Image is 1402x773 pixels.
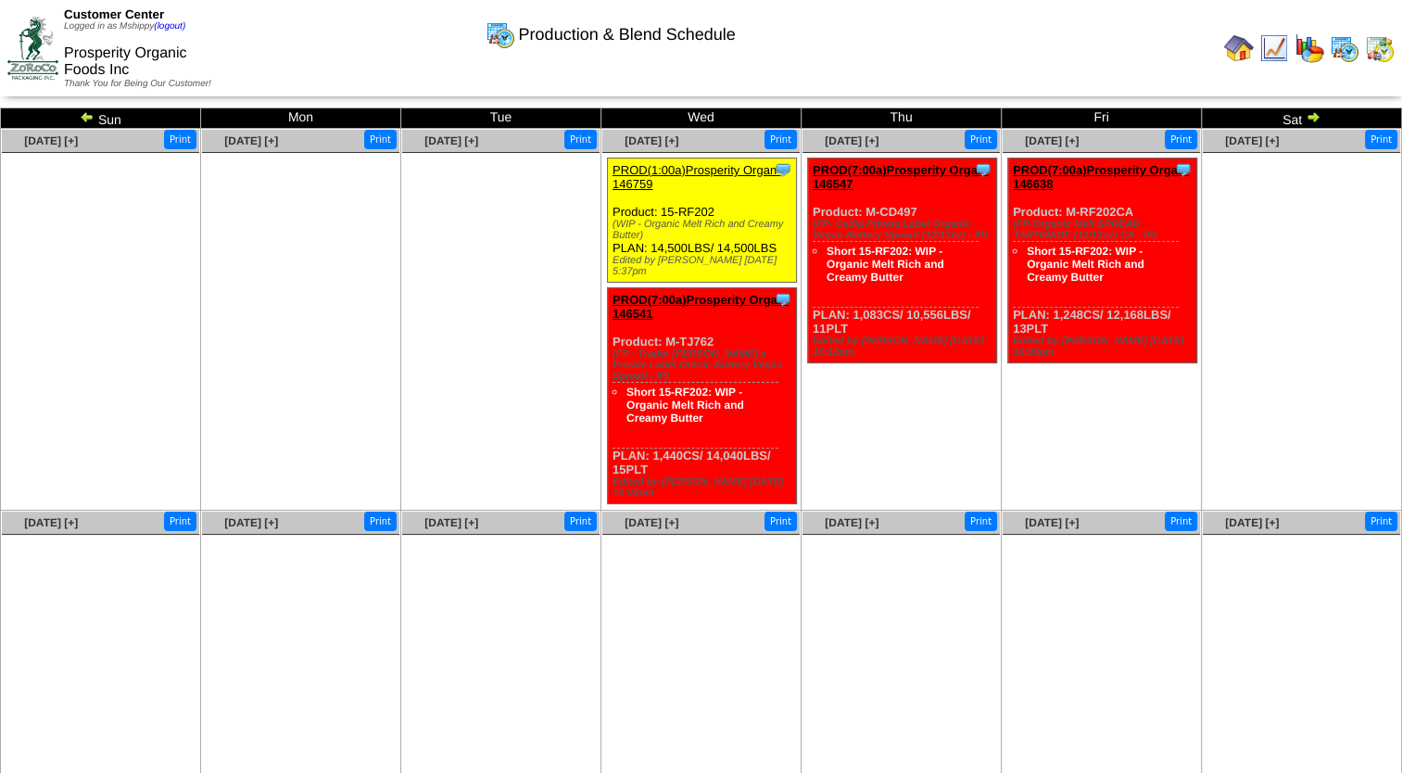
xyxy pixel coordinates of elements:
[825,516,878,529] a: [DATE] [+]
[1365,130,1397,149] button: Print
[1225,516,1279,529] a: [DATE] [+]
[1330,33,1359,63] img: calendarprod.gif
[813,219,996,241] div: (FP- Cadia Private Label Organic Vegan Buttery Spread (12/13oz) - IP)
[613,219,796,241] div: (WIP - Organic Melt Rich and Creamy Butter)
[808,158,997,363] div: Product: M-CD497 PLAN: 1,083CS / 10,556LBS / 11PLT
[486,19,515,49] img: calendarprod.gif
[24,134,78,147] a: [DATE] [+]
[626,386,744,425] a: Short 15-RF202: WIP - Organic Melt Rich and Creamy Butter
[613,293,789,321] a: PROD(7:00a)Prosperity Organ-146541
[80,109,95,124] img: arrowleft.gif
[1259,33,1289,63] img: line_graph.gif
[64,45,187,78] span: Prosperity Organic Foods Inc
[1013,336,1196,358] div: Edited by [PERSON_NAME] [DATE] 10:20pm
[564,130,597,149] button: Print
[1225,134,1279,147] a: [DATE] [+]
[424,134,478,147] a: [DATE] [+]
[813,163,989,191] a: PROD(7:00a)Prosperity Organ-146547
[965,512,997,531] button: Print
[154,21,185,32] a: (logout)
[825,134,878,147] a: [DATE] [+]
[601,108,802,129] td: Wed
[813,336,996,358] div: Edited by [PERSON_NAME] [DATE] 10:12pm
[625,134,678,147] a: [DATE] [+]
[965,130,997,149] button: Print
[64,79,211,89] span: Thank You for Being Our Customer!
[1025,516,1079,529] a: [DATE] [+]
[24,516,78,529] a: [DATE] [+]
[608,288,797,504] div: Product: M-TJ762 PLAN: 1,440CS / 14,040LBS / 15PLT
[974,160,992,179] img: Tooltip
[1365,33,1395,63] img: calendarinout.gif
[64,7,164,21] span: Customer Center
[764,130,797,149] button: Print
[764,512,797,531] button: Print
[1306,109,1320,124] img: arrowright.gif
[1013,219,1196,241] div: (FP-Organic Melt SPREAD TARTINADE (12/13oz) CA - IP)
[1165,130,1197,149] button: Print
[1008,158,1197,363] div: Product: M-RF202CA PLAN: 1,248CS / 12,168LBS / 13PLT
[519,25,736,44] span: Production & Blend Schedule
[827,245,944,284] a: Short 15-RF202: WIP - Organic Melt Rich and Creamy Butter
[613,476,796,499] div: Edited by [PERSON_NAME] [DATE] 10:03pm
[613,255,796,277] div: Edited by [PERSON_NAME] [DATE] 5:37pm
[364,130,397,149] button: Print
[613,163,780,191] a: PROD(1:00a)Prosperity Organ-146759
[164,130,196,149] button: Print
[424,516,478,529] a: [DATE] [+]
[1013,163,1189,191] a: PROD(7:00a)Prosperity Organ-146638
[774,160,792,179] img: Tooltip
[774,290,792,309] img: Tooltip
[1,108,201,129] td: Sun
[224,134,278,147] a: [DATE] [+]
[1202,108,1402,129] td: Sat
[625,516,678,529] a: [DATE] [+]
[1365,512,1397,531] button: Print
[401,108,601,129] td: Tue
[201,108,401,129] td: Mon
[802,108,1002,129] td: Thu
[608,158,797,283] div: Product: 15-RF202 PLAN: 14,500LBS / 14,500LBS
[7,17,58,79] img: ZoRoCo_Logo(Green%26Foil)%20jpg.webp
[564,512,597,531] button: Print
[1165,512,1197,531] button: Print
[1224,33,1254,63] img: home.gif
[164,512,196,531] button: Print
[1027,245,1144,284] a: Short 15-RF202: WIP - Organic Melt Rich and Creamy Butter
[224,516,278,529] a: [DATE] [+]
[64,21,185,32] span: Logged in as Mshippy
[1002,108,1202,129] td: Fri
[1174,160,1193,179] img: Tooltip
[613,348,796,382] div: (FP - Trader [PERSON_NAME]'s Private Label Oranic Buttery Vegan Spread - IP)
[1295,33,1324,63] img: graph.gif
[364,512,397,531] button: Print
[1025,134,1079,147] a: [DATE] [+]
